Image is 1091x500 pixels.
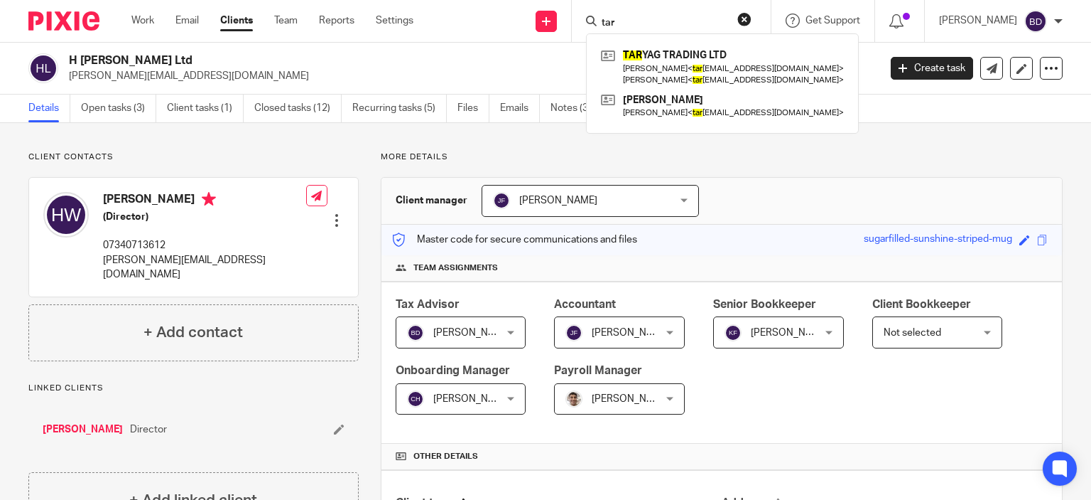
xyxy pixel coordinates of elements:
p: Client contacts [28,151,359,163]
span: Accountant [554,299,616,310]
h3: Client manager [396,193,467,208]
p: 07340713612 [103,238,306,252]
span: Client Bookkeeper [872,299,971,310]
span: [PERSON_NAME] [592,394,670,404]
div: sugarfilled-sunshine-striped-mug [864,232,1012,248]
p: [PERSON_NAME][EMAIL_ADDRESS][DOMAIN_NAME] [103,253,306,282]
img: svg%3E [43,192,89,238]
a: Recurring tasks (5) [352,95,447,122]
span: Tax Advisor [396,299,460,310]
i: Primary [202,192,216,206]
span: [PERSON_NAME] [592,328,670,338]
img: svg%3E [28,53,58,83]
span: [PERSON_NAME] [433,328,511,338]
span: [PERSON_NAME] [519,196,597,206]
input: Search [600,17,728,30]
a: Client tasks (1) [167,95,244,122]
a: [PERSON_NAME] [43,422,123,437]
a: Work [131,14,154,28]
a: Closed tasks (12) [254,95,342,122]
span: Team assignments [413,262,498,274]
a: Email [175,14,199,28]
img: PXL_20240409_141816916.jpg [565,390,582,408]
span: Not selected [884,328,941,338]
p: More details [381,151,1063,163]
a: Notes (3) [550,95,602,122]
span: Director [130,422,167,437]
h4: + Add contact [143,321,243,344]
a: Clients [220,14,253,28]
a: Files [457,95,489,122]
a: Reports [319,14,354,28]
p: Linked clients [28,383,359,394]
a: Emails [500,95,540,122]
img: svg%3E [724,324,742,341]
p: [PERSON_NAME] [939,14,1017,28]
h4: [PERSON_NAME] [103,192,306,210]
span: Get Support [805,16,860,26]
img: svg%3E [1024,10,1047,33]
a: Settings [376,14,413,28]
img: svg%3E [407,324,424,341]
span: Other details [413,451,478,462]
h2: H [PERSON_NAME] Ltd [69,53,710,68]
h5: (Director) [103,210,306,224]
a: Create task [891,57,973,80]
span: Onboarding Manager [396,365,510,376]
img: svg%3E [565,324,582,341]
span: Payroll Manager [554,365,642,376]
a: Details [28,95,70,122]
a: Open tasks (3) [81,95,156,122]
p: [PERSON_NAME][EMAIL_ADDRESS][DOMAIN_NAME] [69,69,869,83]
p: Master code for secure communications and files [392,233,637,247]
img: svg%3E [407,390,424,408]
img: Pixie [28,11,99,31]
span: Senior Bookkeeper [713,299,816,310]
span: [PERSON_NAME] [433,394,511,404]
span: [PERSON_NAME] [751,328,829,338]
a: Team [274,14,298,28]
button: Clear [737,12,751,26]
img: svg%3E [493,192,510,209]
